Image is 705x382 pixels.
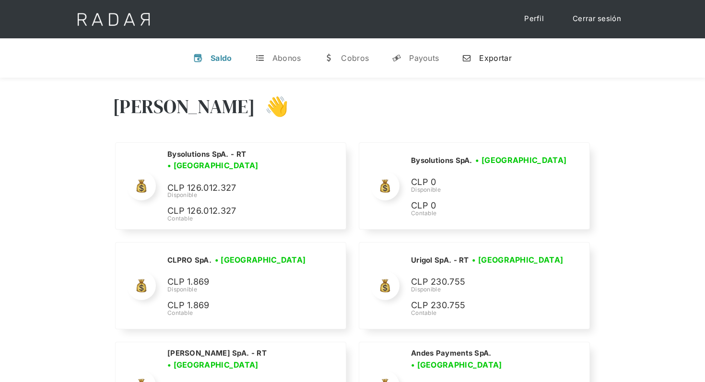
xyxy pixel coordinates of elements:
[167,299,311,313] p: CLP 1.869
[167,348,267,358] h2: [PERSON_NAME] SpA. - RT
[411,299,555,313] p: CLP 230.755
[324,53,333,63] div: w
[411,309,566,317] div: Contable
[409,53,439,63] div: Payouts
[411,285,566,294] div: Disponible
[472,254,563,266] h3: • [GEOGRAPHIC_DATA]
[411,209,570,218] div: Contable
[255,94,289,118] h3: 👋
[411,175,555,189] p: CLP 0
[411,255,469,265] h2: Urigol SpA. - RT
[167,285,311,294] div: Disponible
[341,53,369,63] div: Cobros
[411,156,472,165] h2: Bysolutions SpA.
[392,53,401,63] div: y
[167,191,334,199] div: Disponible
[479,53,511,63] div: Exportar
[167,160,258,171] h3: • [GEOGRAPHIC_DATA]
[193,53,203,63] div: v
[211,53,232,63] div: Saldo
[411,359,502,370] h3: • [GEOGRAPHIC_DATA]
[411,185,570,194] div: Disponible
[167,204,311,218] p: CLP 126.012.327
[167,309,311,317] div: Contable
[272,53,301,63] div: Abonos
[167,275,311,289] p: CLP 1.869
[167,255,211,265] h2: CLPRO SpA.
[113,94,255,118] h3: [PERSON_NAME]
[167,150,246,159] h2: Bysolutions SpA. - RT
[167,214,334,223] div: Contable
[167,181,311,195] p: CLP 126.012.327
[411,275,555,289] p: CLP 230.755
[462,53,471,63] div: n
[411,199,555,213] p: CLP 0
[255,53,265,63] div: t
[167,359,258,370] h3: • [GEOGRAPHIC_DATA]
[215,254,306,266] h3: • [GEOGRAPHIC_DATA]
[475,154,566,166] h3: • [GEOGRAPHIC_DATA]
[515,10,553,28] a: Perfil
[411,348,492,358] h2: Andes Payments SpA.
[563,10,631,28] a: Cerrar sesión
